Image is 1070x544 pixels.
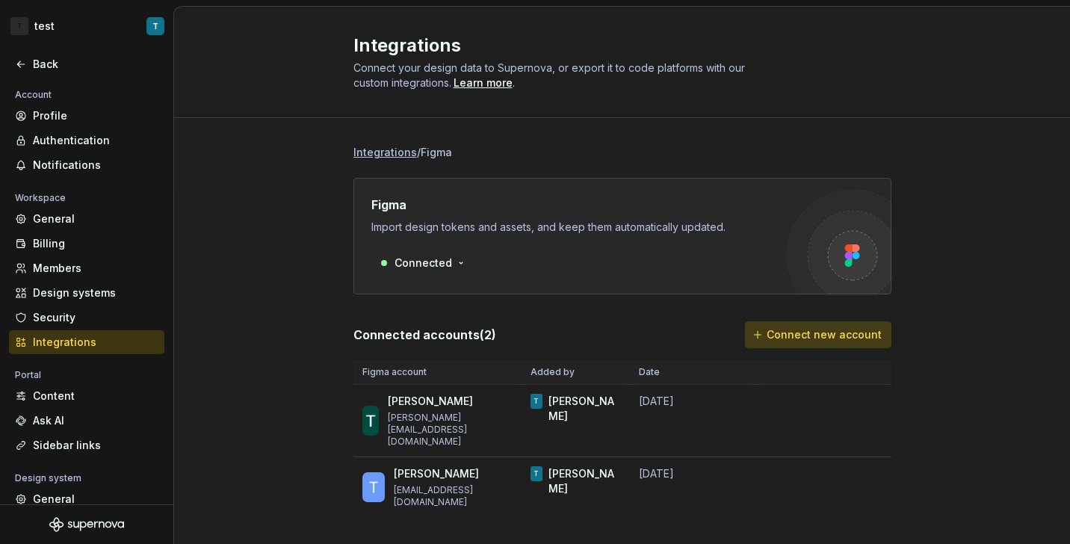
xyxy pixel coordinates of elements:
[33,285,158,300] div: Design systems
[9,207,164,231] a: General
[395,256,452,271] p: Connected
[33,335,158,350] div: Integrations
[353,360,522,385] th: Figma account
[9,104,164,128] a: Profile
[9,281,164,305] a: Design systems
[353,145,417,160] a: Integrations
[394,484,512,508] p: [EMAIL_ADDRESS][DOMAIN_NAME]
[388,394,473,409] p: [PERSON_NAME]
[454,75,513,90] a: Learn more
[371,196,406,214] h4: Figma
[33,492,158,507] div: General
[9,487,164,511] a: General
[767,327,882,342] span: Connect new account
[33,389,158,404] div: Content
[451,78,515,89] span: .
[9,469,87,487] div: Design system
[388,412,513,448] p: [PERSON_NAME][EMAIL_ADDRESS][DOMAIN_NAME]
[33,133,158,148] div: Authentication
[371,250,474,276] button: Connected
[33,236,158,251] div: Billing
[548,394,620,424] p: [PERSON_NAME]
[9,330,164,354] a: Integrations
[353,34,873,58] h2: Integrations
[33,57,158,72] div: Back
[522,360,630,385] th: Added by
[548,466,620,496] p: [PERSON_NAME]
[10,17,28,35] div: T
[9,433,164,457] a: Sidebar links
[534,466,539,481] div: T
[9,256,164,280] a: Members
[353,61,748,89] span: Connect your design data to Supernova, or export it to code platforms with our custom integrations.
[9,189,72,207] div: Workspace
[33,413,158,428] div: Ask AI
[630,385,757,457] td: [DATE]
[9,86,58,104] div: Account
[33,438,158,453] div: Sidebar links
[9,232,164,256] a: Billing
[9,153,164,177] a: Notifications
[33,108,158,123] div: Profile
[362,406,379,436] img: tomas
[33,158,158,173] div: Notifications
[34,19,55,34] div: test
[394,466,479,481] p: [PERSON_NAME]
[421,146,452,158] li: Figma
[9,366,47,384] div: Portal
[353,326,496,344] p: Connected accounts ( 2 )
[630,360,757,385] th: Date
[152,20,158,32] div: T
[9,129,164,152] a: Authentication
[33,310,158,325] div: Security
[9,409,164,433] a: Ask AI
[745,321,891,348] button: Connect new account
[534,394,539,409] div: T
[49,517,124,532] svg: Supernova Logo
[630,457,757,518] td: [DATE]
[9,52,164,76] a: Back
[9,306,164,330] a: Security
[3,10,170,43] button: TtestT
[33,261,158,276] div: Members
[33,211,158,226] div: General
[417,146,421,158] li: /
[9,384,164,408] a: Content
[371,220,787,235] div: Import design tokens and assets, and keep them automatically updated.
[362,472,386,502] img: tomas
